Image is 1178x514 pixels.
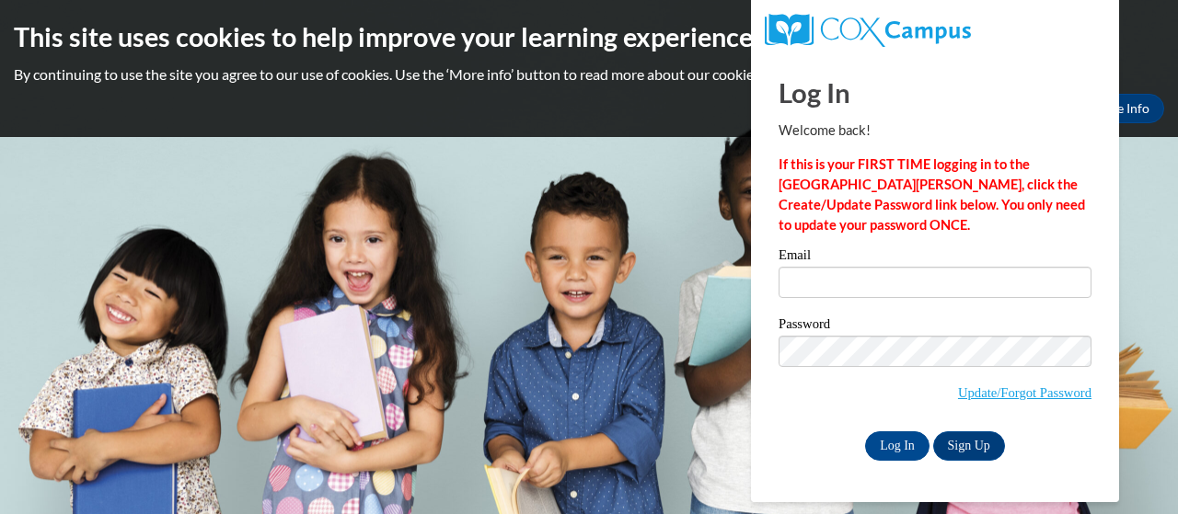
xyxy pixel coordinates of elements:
[14,64,1164,85] p: By continuing to use the site you agree to our use of cookies. Use the ‘More info’ button to read...
[779,317,1091,336] label: Password
[958,385,1091,400] a: Update/Forgot Password
[779,156,1085,233] strong: If this is your FIRST TIME logging in to the [GEOGRAPHIC_DATA][PERSON_NAME], click the Create/Upd...
[1078,94,1164,123] a: More Info
[14,18,1164,55] h2: This site uses cookies to help improve your learning experience.
[779,120,1091,141] p: Welcome back!
[865,431,930,461] input: Log In
[779,248,1091,267] label: Email
[765,14,971,47] img: COX Campus
[933,431,1005,461] a: Sign Up
[779,74,1091,111] h1: Log In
